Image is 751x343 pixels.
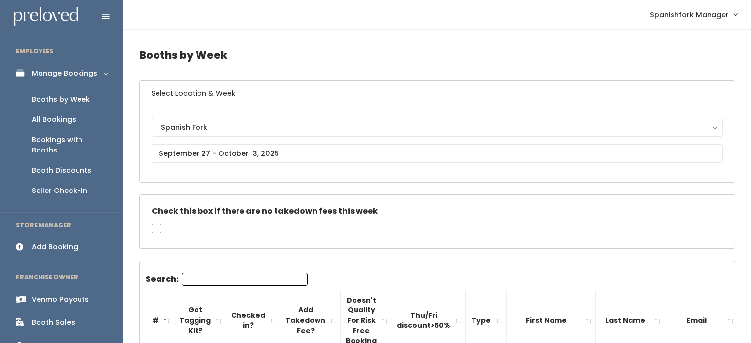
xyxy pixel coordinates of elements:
[32,68,97,78] div: Manage Bookings
[650,9,729,20] span: Spanishfork Manager
[152,118,723,137] button: Spanish Fork
[32,294,89,305] div: Venmo Payouts
[32,242,78,252] div: Add Booking
[32,186,87,196] div: Seller Check-in
[32,317,75,328] div: Booth Sales
[32,135,108,155] div: Bookings with Booths
[640,4,747,25] a: Spanishfork Manager
[152,144,723,163] input: September 27 - October 3, 2025
[14,7,78,26] img: preloved logo
[152,207,723,216] h5: Check this box if there are no takedown fees this week
[139,41,735,69] h4: Booths by Week
[182,273,308,286] input: Search:
[32,114,76,125] div: All Bookings
[32,94,90,105] div: Booths by Week
[161,122,713,133] div: Spanish Fork
[140,81,735,106] h6: Select Location & Week
[146,273,308,286] label: Search:
[32,165,91,176] div: Booth Discounts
